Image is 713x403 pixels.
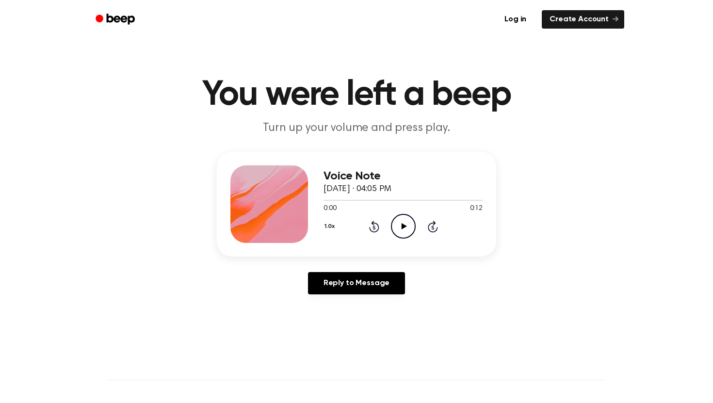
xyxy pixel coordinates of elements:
button: 1.0x [324,218,338,235]
h3: Voice Note [324,170,483,183]
a: Beep [89,10,144,29]
a: Log in [495,8,536,31]
a: Reply to Message [308,272,405,294]
p: Turn up your volume and press play. [170,120,543,136]
span: 0:00 [324,204,336,214]
span: 0:12 [470,204,483,214]
a: Create Account [542,10,624,29]
h1: You were left a beep [108,78,605,113]
span: [DATE] · 04:05 PM [324,185,391,193]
